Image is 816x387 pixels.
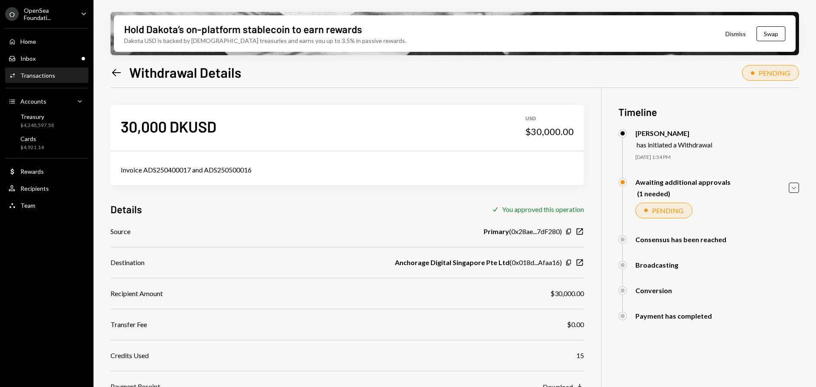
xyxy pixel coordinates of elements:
div: $4,921.14 [20,144,44,151]
b: Anchorage Digital Singapore Pte Ltd [395,257,510,268]
div: Cards [20,135,44,142]
a: Recipients [5,181,88,196]
a: Home [5,34,88,49]
div: Conversion [635,286,672,294]
div: Transactions [20,72,55,79]
div: Invoice ADS250400017 and ADS250500016 [121,165,574,175]
a: Cards$4,921.14 [5,133,88,153]
div: [PERSON_NAME] [635,129,712,137]
div: has initiated a Withdrawal [637,141,712,149]
div: (1 needed) [637,189,731,198]
a: Rewards [5,164,88,179]
div: USD [525,115,574,122]
a: Team [5,198,88,213]
h3: Timeline [618,105,799,119]
div: Hold Dakota’s on-platform stablecoin to earn rewards [124,22,362,36]
div: Dakota USD is backed by [DEMOGRAPHIC_DATA] treasuries and earns you up to 3.5% in passive rewards. [124,36,406,45]
button: Swap [756,26,785,41]
div: ( 0x018d...Afaa16 ) [395,257,562,268]
div: Awaiting additional approvals [635,178,731,186]
button: Dismiss [715,24,756,44]
div: PENDING [759,69,790,77]
div: Team [20,202,35,209]
div: 30,000 DKUSD [121,117,216,136]
div: OpenSea Foundati... [24,7,74,21]
a: Inbox [5,51,88,66]
div: PENDING [652,206,683,215]
div: Source [110,226,130,237]
h1: Withdrawal Details [129,64,241,81]
div: $30,000.00 [525,126,574,138]
div: $0.00 [567,319,584,330]
h3: Details [110,202,142,216]
div: You approved this operation [502,205,584,213]
div: Recipients [20,185,49,192]
div: 15 [576,350,584,361]
b: Primary [484,226,509,237]
div: Credits Used [110,350,149,361]
div: Broadcasting [635,261,678,269]
div: Rewards [20,168,44,175]
div: Transfer Fee [110,319,147,330]
div: Home [20,38,36,45]
div: Payment has completed [635,312,712,320]
div: ( 0x28ae...7dF280 ) [484,226,562,237]
div: Destination [110,257,144,268]
div: Treasury [20,113,54,120]
div: Accounts [20,98,46,105]
div: [DATE] 1:54 PM [635,154,799,161]
div: O [5,7,19,21]
a: Accounts [5,93,88,109]
div: $30,000.00 [550,288,584,299]
div: $4,248,597.58 [20,122,54,129]
div: Inbox [20,55,36,62]
a: Treasury$4,248,597.58 [5,110,88,131]
div: Recipient Amount [110,288,163,299]
a: Transactions [5,68,88,83]
div: Consensus has been reached [635,235,726,243]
